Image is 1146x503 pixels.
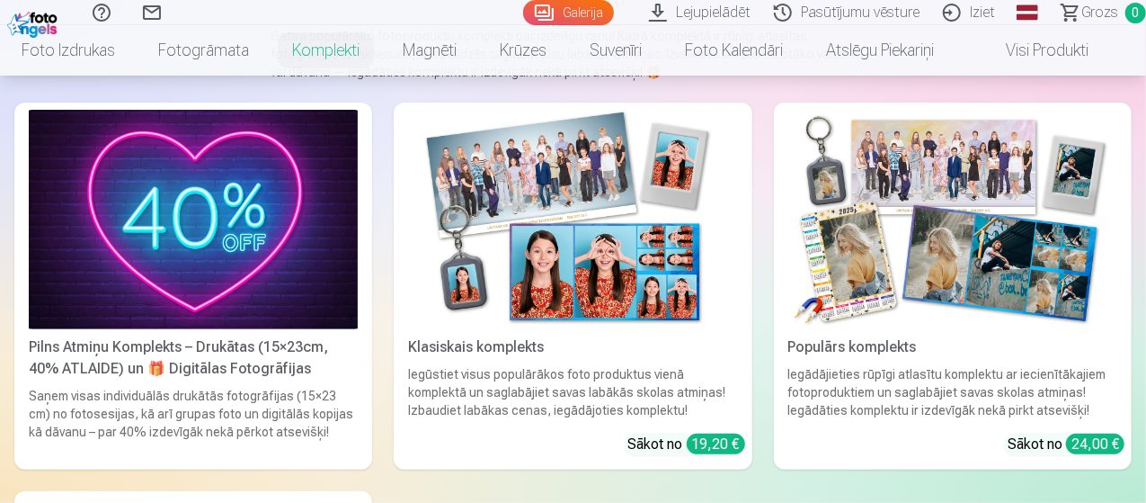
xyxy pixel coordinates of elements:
div: Iegādājieties rūpīgi atlasītu komplektu ar iecienītākajiem fotoproduktiem un saglabājiet savas sk... [781,365,1124,419]
img: /fa1 [7,7,62,38]
span: Grozs [1081,2,1118,23]
a: Krūzes [478,25,568,76]
a: Visi produkti [955,25,1110,76]
a: Populārs komplektsPopulārs komplektsIegādājieties rūpīgi atlasītu komplektu ar iecienītākajiem fo... [774,103,1132,470]
img: Populārs komplekts [788,110,1117,329]
div: 19,20 € [687,434,745,454]
div: Populārs komplekts [781,337,1124,358]
a: Magnēti [381,25,478,76]
img: Klasiskais komplekts [408,110,737,329]
img: Pilns Atmiņu Komplekts – Drukātas (15×23cm, 40% ATLAIDE) un 🎁 Digitālas Fotogrāfijas [29,110,358,329]
a: Komplekti [271,25,381,76]
a: Klasiskais komplektsKlasiskais komplektsIegūstiet visus populārākos foto produktus vienā komplekt... [394,103,751,470]
div: Sākot no [1008,434,1124,455]
a: Atslēgu piekariņi [804,25,955,76]
span: 0 [1125,3,1146,23]
div: 24,00 € [1066,434,1124,454]
a: Pilns Atmiņu Komplekts – Drukātas (15×23cm, 40% ATLAIDE) un 🎁 Digitālas Fotogrāfijas Pilns Atmiņu... [14,103,372,470]
div: Klasiskais komplekts [401,337,744,358]
a: Foto kalendāri [663,25,804,76]
div: Pilns Atmiņu Komplekts – Drukātas (15×23cm, 40% ATLAIDE) un 🎁 Digitālas Fotogrāfijas [22,337,365,380]
a: Suvenīri [568,25,663,76]
div: Iegūstiet visus populārākos foto produktus vienā komplektā un saglabājiet savas labākās skolas at... [401,365,744,419]
div: Sākot no [628,434,745,455]
a: Fotogrāmata [137,25,271,76]
div: Saņem visas individuālās drukātās fotogrāfijas (15×23 cm) no fotosesijas, kā arī grupas foto un d... [22,387,365,463]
